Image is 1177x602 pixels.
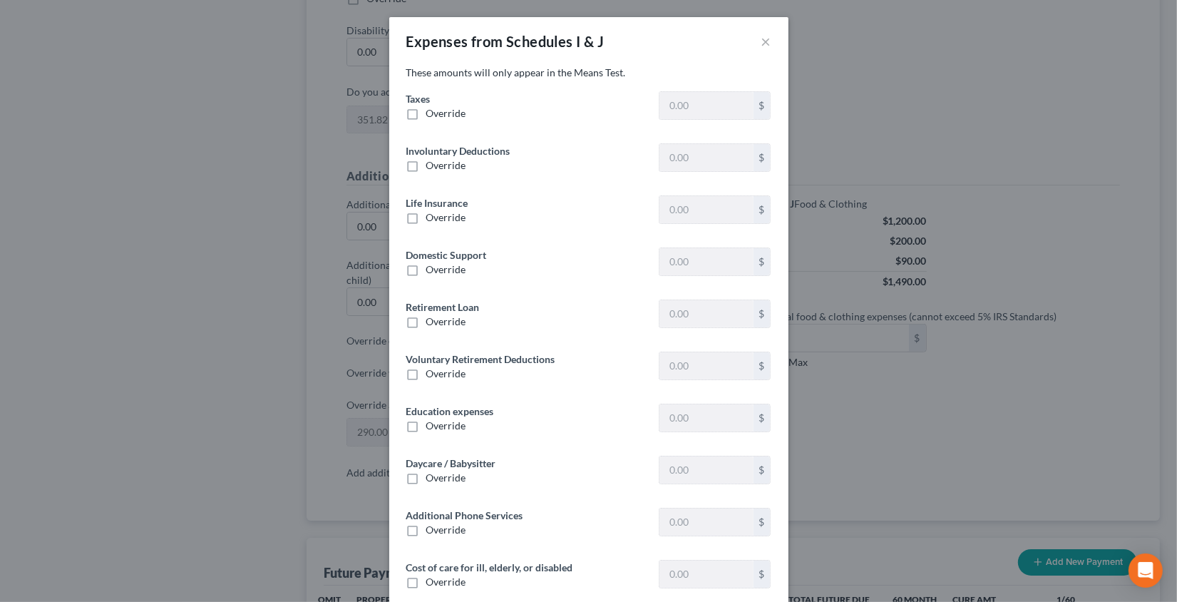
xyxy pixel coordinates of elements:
div: $ [754,404,771,432]
input: 0.00 [659,196,753,223]
span: Override [426,367,466,379]
label: Involuntary Deductions [406,143,510,158]
input: 0.00 [659,509,753,536]
div: $ [754,352,771,379]
input: 0.00 [659,404,753,432]
input: 0.00 [659,561,753,588]
label: Life Insurance [406,195,468,210]
label: Daycare / Babysitter [406,456,496,471]
div: Expenses from Schedules I & J [406,31,605,51]
span: Override [426,524,466,536]
input: 0.00 [659,144,753,171]
input: 0.00 [659,248,753,275]
div: $ [754,561,771,588]
input: 0.00 [659,456,753,484]
span: Override [426,211,466,223]
span: Override [426,419,466,432]
input: 0.00 [659,352,753,379]
input: 0.00 [659,92,753,119]
label: Domestic Support [406,248,487,262]
span: Override [426,315,466,327]
button: × [761,33,771,50]
input: 0.00 [659,300,753,327]
label: Additional Phone Services [406,508,523,523]
span: Override [426,576,466,588]
label: Taxes [406,91,431,106]
label: Retirement Loan [406,300,480,315]
span: Override [426,471,466,484]
div: $ [754,509,771,536]
div: $ [754,456,771,484]
p: These amounts will only appear in the Means Test. [406,66,771,80]
div: $ [754,144,771,171]
span: Override [426,263,466,275]
div: $ [754,248,771,275]
span: Override [426,159,466,171]
label: Cost of care for ill, elderly, or disabled [406,560,573,575]
div: $ [754,92,771,119]
div: Open Intercom Messenger [1129,553,1163,588]
div: $ [754,300,771,327]
label: Education expenses [406,404,494,419]
label: Voluntary Retirement Deductions [406,352,555,367]
span: Override [426,107,466,119]
div: $ [754,196,771,223]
